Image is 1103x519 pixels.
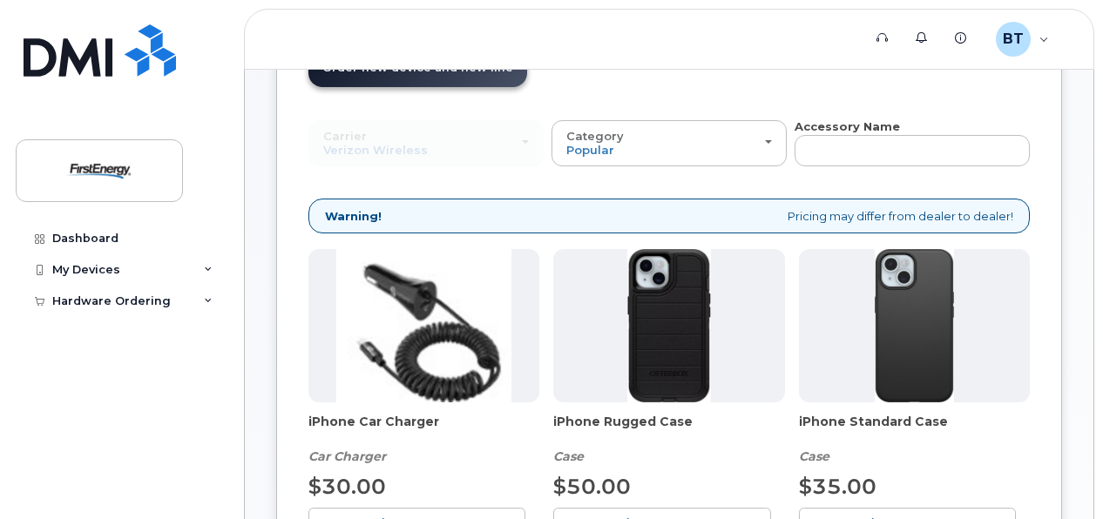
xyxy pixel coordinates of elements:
[308,413,539,448] span: iPhone Car Charger
[799,448,829,464] em: Case
[799,413,1030,465] div: iPhone Standard Case
[566,129,624,143] span: Category
[325,208,382,225] strong: Warning!
[984,22,1061,57] div: Baggitt, Tyler
[308,474,386,499] span: $30.00
[553,448,584,464] em: Case
[795,119,900,133] strong: Accessory Name
[308,448,386,464] em: Car Charger
[553,413,784,448] span: iPhone Rugged Case
[627,249,710,402] img: Defender.jpg
[799,474,876,499] span: $35.00
[308,413,539,465] div: iPhone Car Charger
[799,413,1030,448] span: iPhone Standard Case
[308,199,1030,234] div: Pricing may differ from dealer to dealer!
[875,249,954,402] img: Symmetry.jpg
[551,120,787,165] button: Category Popular
[566,143,614,157] span: Popular
[1003,29,1024,50] span: BT
[553,474,631,499] span: $50.00
[1027,443,1090,506] iframe: Messenger Launcher
[336,249,511,402] img: iphonesecg.jpg
[553,413,784,465] div: iPhone Rugged Case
